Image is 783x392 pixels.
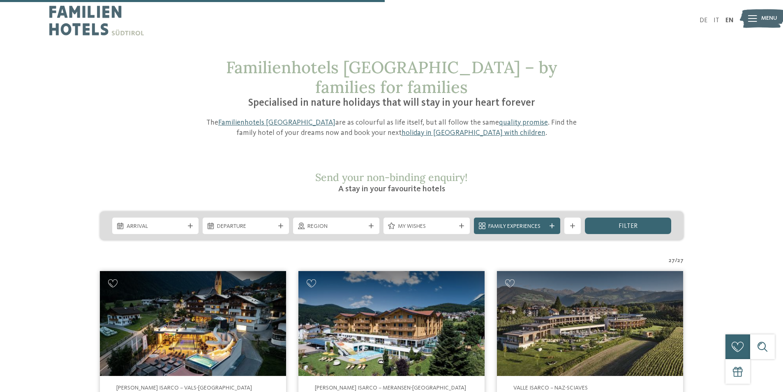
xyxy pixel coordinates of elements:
span: Arrival [127,223,184,231]
span: My wishes [398,223,455,231]
p: The are as colourful as life itself, but all follow the same . Find the family hotel of your drea... [196,118,587,138]
span: Familienhotels [GEOGRAPHIC_DATA] – by families for families [226,57,557,97]
span: [PERSON_NAME] Isarco – Vals-[GEOGRAPHIC_DATA] [116,385,252,391]
a: holiday in [GEOGRAPHIC_DATA] with children [402,129,545,137]
span: Region [307,223,365,231]
span: / [675,257,677,265]
span: Valle Isarco – Naz-Sciaves [513,385,588,391]
span: A stay in your favourite hotels [338,185,445,193]
span: Send your non-binding enquiry! [315,171,468,184]
span: Menu [761,14,777,23]
img: Looking for family hotels? Find the best ones here! [100,271,286,376]
span: filter [619,223,637,230]
span: [PERSON_NAME] Isarco – Meransen-[GEOGRAPHIC_DATA] [315,385,466,391]
span: Specialised in nature holidays that will stay in your heart forever [248,98,535,108]
span: 27 [669,257,675,265]
a: quality promise [499,119,548,126]
span: Departure [217,223,275,231]
img: Family Home Alpenhof **** [298,271,485,376]
span: 27 [677,257,684,265]
a: IT [714,17,719,24]
a: DE [700,17,707,24]
a: Familienhotels [GEOGRAPHIC_DATA] [218,119,335,126]
img: Looking for family hotels? Find the best ones here! [497,271,683,376]
span: Family Experiences [488,223,546,231]
a: EN [725,17,734,24]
